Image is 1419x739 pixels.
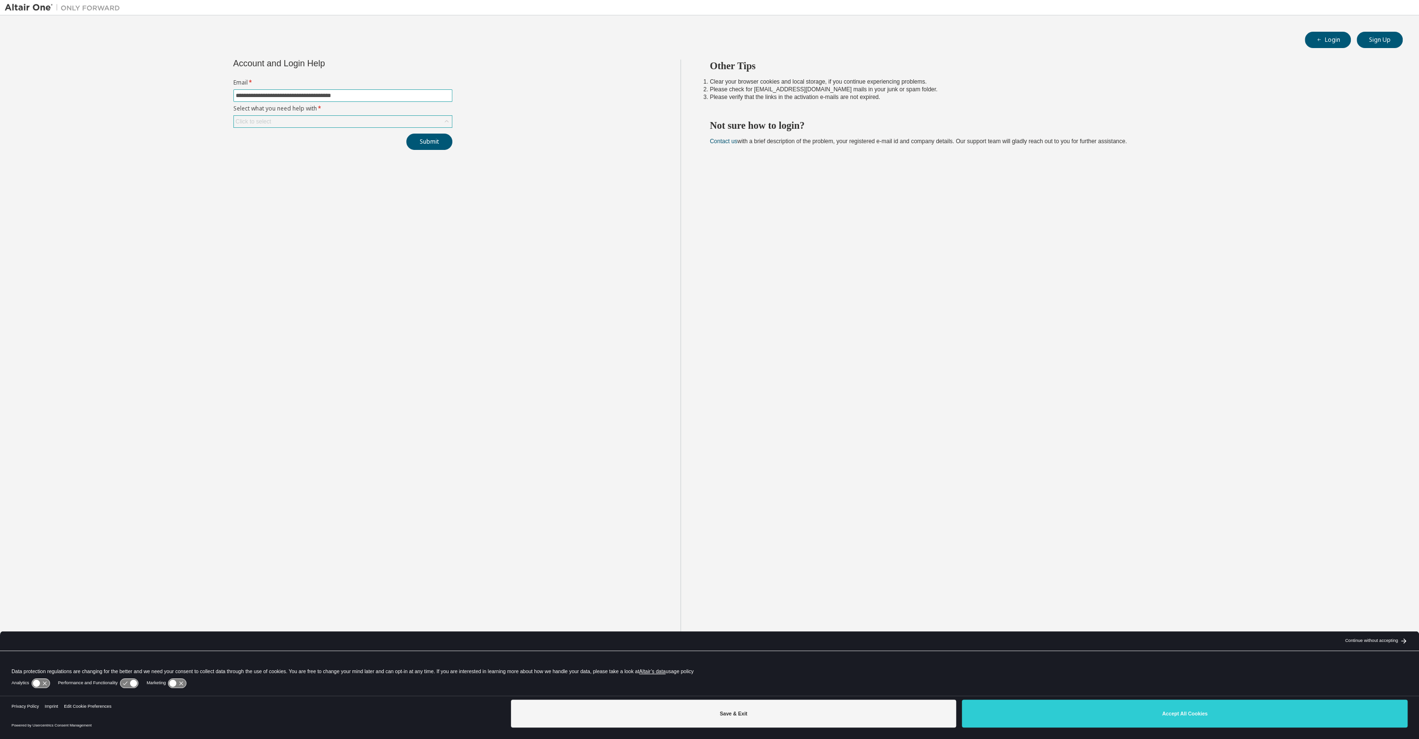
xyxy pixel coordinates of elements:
[5,3,125,12] img: Altair One
[1357,32,1403,48] button: Sign Up
[406,134,452,150] button: Submit
[710,86,1385,93] li: Please check for [EMAIL_ADDRESS][DOMAIN_NAME] mails in your junk or spam folder.
[710,138,1127,145] span: with a brief description of the problem, your registered e-mail id and company details. Our suppo...
[710,78,1385,86] li: Clear your browser cookies and local storage, if you continue experiencing problems.
[1305,32,1351,48] button: Login
[233,60,409,67] div: Account and Login Help
[710,60,1385,72] h2: Other Tips
[233,105,452,112] label: Select what you need help with
[710,119,1385,132] h2: Not sure how to login?
[234,116,452,127] div: Click to select
[710,93,1385,101] li: Please verify that the links in the activation e-mails are not expired.
[233,79,452,86] label: Email
[236,118,271,125] div: Click to select
[710,138,737,145] a: Contact us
